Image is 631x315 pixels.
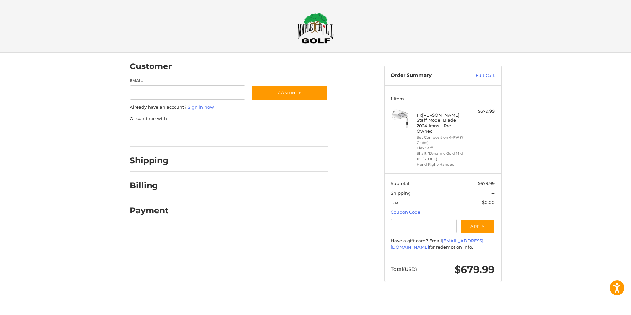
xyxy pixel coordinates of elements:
h3: 1 Item [391,96,495,101]
h2: Payment [130,205,169,216]
a: Sign in now [188,104,214,110]
iframe: PayPal-paylater [183,128,233,140]
button: Apply [460,219,495,234]
p: Already have an account? [130,104,328,111]
span: Tax [391,200,398,205]
h2: Customer [130,61,172,71]
span: Total (USD) [391,266,417,272]
h3: Order Summary [391,72,461,79]
p: Or continue with [130,116,328,122]
span: $679.99 [478,181,495,186]
div: Have a gift card? Email for redemption info. [391,238,495,250]
span: $0.00 [482,200,495,205]
span: -- [491,190,495,196]
iframe: Google Customer Reviews [577,297,631,315]
label: Email [130,78,245,84]
li: Flex Stiff [417,145,467,151]
h4: 1 x [PERSON_NAME] Staff Model Blade 2024 Irons - Pre-Owned [417,112,467,134]
h2: Shipping [130,155,169,166]
span: Shipping [391,190,411,196]
span: Subtotal [391,181,409,186]
li: Hand Right-Handed [417,162,467,167]
span: $679.99 [455,263,495,276]
li: Set Composition 4-PW (7 Clubs) [417,135,467,145]
iframe: PayPal-venmo [239,128,288,140]
a: Edit Cart [461,72,495,79]
a: Coupon Code [391,209,420,215]
div: $679.99 [469,108,495,115]
button: Continue [252,85,328,100]
iframe: PayPal-paypal [128,128,177,140]
li: Shaft *Dynamic Gold Mid 115 (STOCK) [417,151,467,162]
input: Gift Certificate or Coupon Code [391,219,457,234]
h2: Billing [130,180,168,191]
img: Maple Hill Golf [297,13,334,44]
